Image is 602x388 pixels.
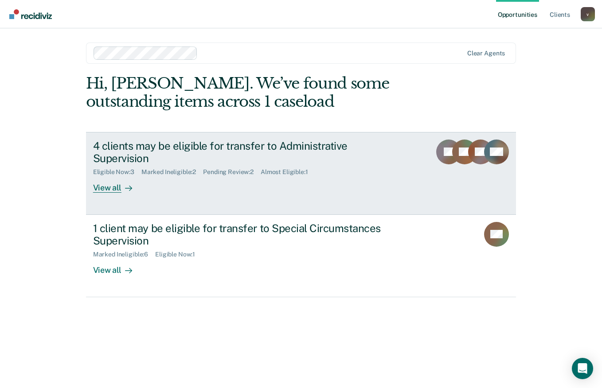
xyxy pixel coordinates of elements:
[203,168,261,176] div: Pending Review : 2
[86,74,430,111] div: Hi, [PERSON_NAME]. We’ve found some outstanding items across 1 caseload
[93,222,404,248] div: 1 client may be eligible for transfer to Special Circumstances Supervision
[93,140,404,165] div: 4 clients may be eligible for transfer to Administrative Supervision
[572,358,593,379] div: Open Intercom Messenger
[86,132,516,215] a: 4 clients may be eligible for transfer to Administrative SupervisionEligible Now:3Marked Ineligib...
[467,50,505,57] div: Clear agents
[141,168,203,176] div: Marked Ineligible : 2
[93,251,155,258] div: Marked Ineligible : 6
[93,176,143,193] div: View all
[261,168,315,176] div: Almost Eligible : 1
[93,168,141,176] div: Eligible Now : 3
[581,7,595,21] div: v
[155,251,202,258] div: Eligible Now : 1
[581,7,595,21] button: Profile dropdown button
[9,9,52,19] img: Recidiviz
[86,215,516,297] a: 1 client may be eligible for transfer to Special Circumstances SupervisionMarked Ineligible:6Elig...
[93,258,143,275] div: View all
